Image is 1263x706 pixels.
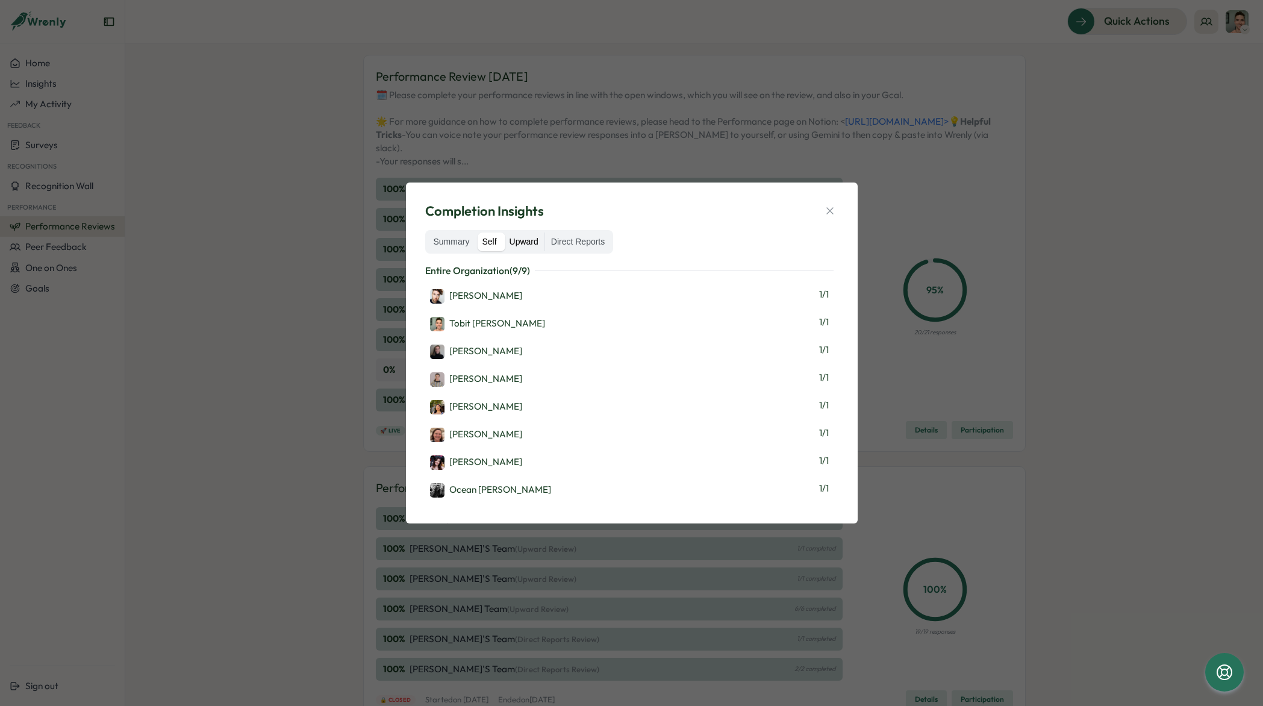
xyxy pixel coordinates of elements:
[430,400,444,414] img: Estelle Lim
[430,345,444,359] img: Lucy Skinner
[504,233,544,252] label: Upward
[430,343,522,359] a: Lucy Skinner[PERSON_NAME]
[430,317,545,331] div: Tobit [PERSON_NAME]
[430,372,522,387] div: [PERSON_NAME]
[425,202,544,220] span: Completion Insights
[430,288,522,304] a: Jay Cowle[PERSON_NAME]
[430,372,444,387] img: Lauren Sampayo
[430,345,522,359] div: [PERSON_NAME]
[819,288,829,304] span: 1 / 1
[430,399,522,414] a: Estelle Lim[PERSON_NAME]
[430,428,444,442] img: Charley Watters
[430,483,444,498] img: Ocean Allen
[819,343,829,359] span: 1 / 1
[425,263,530,278] p: Entire Organization ( 9 / 9 )
[430,454,522,470] a: Dannielle[PERSON_NAME]
[819,426,829,442] span: 1 / 1
[430,428,522,442] div: [PERSON_NAME]
[428,233,476,252] label: Summary
[430,455,444,470] img: Dannielle
[430,400,522,414] div: [PERSON_NAME]
[430,455,522,470] div: [PERSON_NAME]
[430,482,551,498] a: Ocean AllenOcean [PERSON_NAME]
[430,317,444,331] img: Tobit Michael
[430,371,522,387] a: Lauren Sampayo[PERSON_NAME]
[430,289,444,304] img: Jay Cowle
[819,482,829,498] span: 1 / 1
[430,426,522,442] a: Charley Watters[PERSON_NAME]
[545,233,611,252] label: Direct Reports
[819,371,829,387] span: 1 / 1
[430,316,545,331] a: Tobit MichaelTobit [PERSON_NAME]
[819,399,829,414] span: 1 / 1
[819,454,829,470] span: 1 / 1
[430,289,522,304] div: [PERSON_NAME]
[476,233,502,252] label: Self
[819,316,829,331] span: 1 / 1
[430,483,551,498] div: Ocean [PERSON_NAME]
